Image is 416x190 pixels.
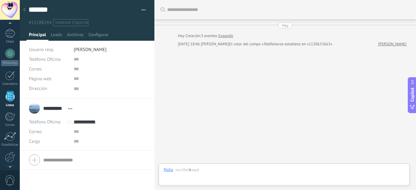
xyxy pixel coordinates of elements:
[218,33,233,39] a: Expandir
[409,88,415,102] span: Copilot
[1,103,19,107] div: Listas
[74,47,107,53] span: [PERSON_NAME]
[29,84,69,93] div: Dirección
[29,136,69,146] div: Cargo
[29,86,47,91] span: Dirección
[29,139,40,144] span: Cargo
[29,54,61,64] button: Teléfono Oficina
[29,20,51,26] span: #15288244
[178,33,185,39] div: Hoy
[280,41,332,47] span: se establece en «1130633663»
[229,41,280,47] span: El valor del campo «Teléfono»
[29,32,46,41] span: Principal
[29,64,42,74] button: Correo
[29,127,42,136] button: Correo
[1,60,19,66] div: WhatsApp
[29,47,54,53] span: Usuario resp.
[88,32,108,41] span: Configurar
[67,32,83,41] span: Archivos
[29,57,61,62] span: Teléfono Oficina
[29,119,61,125] span: Teléfono Oficina
[51,32,62,41] span: Leads
[29,117,61,127] button: Teléfono Oficina
[1,123,19,127] div: Correo
[201,33,217,39] span: 3 eventos
[178,41,201,47] div: [DATE] 18:46
[29,45,69,54] div: Usuario resp.
[55,21,88,25] span: #agregar etiquetas
[282,22,289,28] div: Hoy
[29,74,69,84] div: Página web
[29,77,51,81] span: Página web
[29,66,42,72] span: Correo
[178,33,233,39] div: Creación:
[1,40,19,44] div: Chats
[1,82,19,86] div: Calendario
[201,41,229,47] span: Belen Pinello
[378,41,407,47] a: [PERSON_NAME]
[29,129,42,135] span: Correo
[173,167,174,173] span: :
[1,143,19,147] div: Estadísticas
